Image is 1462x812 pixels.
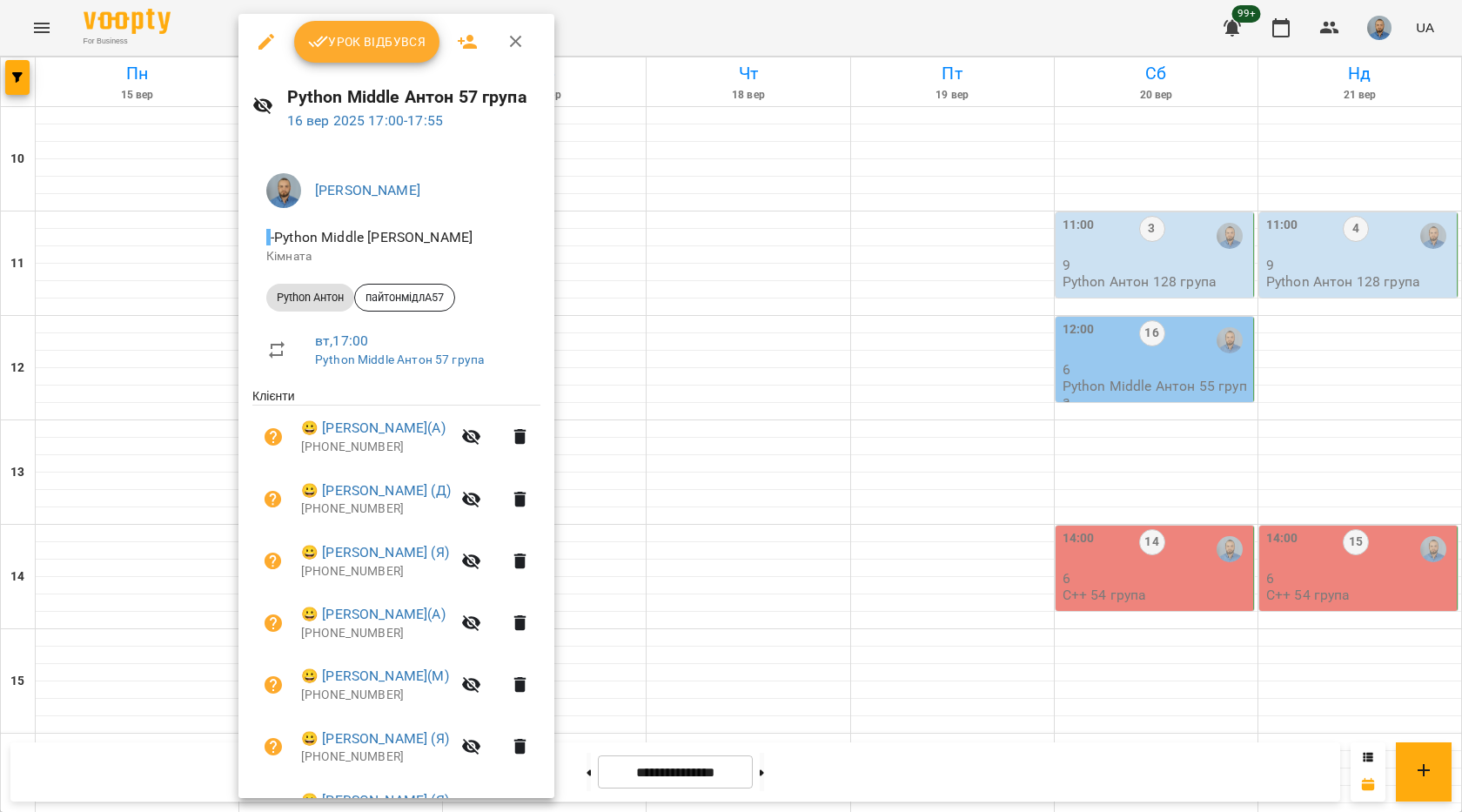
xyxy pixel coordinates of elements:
[308,31,426,52] span: Урок відбувся
[266,173,301,208] img: 2a5fecbf94ce3b4251e242cbcf70f9d8.jpg
[252,479,294,520] button: Візит ще не сплачено. Додати оплату?
[252,726,294,768] button: Візит ще не сплачено. Додати оплату?
[294,21,440,63] button: Урок відбувся
[355,290,454,305] span: пайтонмідлА57
[301,418,446,439] a: 😀 [PERSON_NAME](А)
[252,416,294,458] button: Візит ще не сплачено. Додати оплату?
[287,84,541,111] h6: Python Middle Антон 57 група
[315,182,420,198] a: [PERSON_NAME]
[252,540,294,582] button: Візит ще не сплачено. Додати оплату?
[266,229,476,245] span: - Python Middle [PERSON_NAME]
[301,439,451,456] p: [PHONE_NUMBER]
[301,500,451,518] p: [PHONE_NUMBER]
[301,604,446,625] a: 😀 [PERSON_NAME](А)
[301,625,451,642] p: [PHONE_NUMBER]
[301,666,449,687] a: 😀 [PERSON_NAME](М)
[315,352,484,366] a: Python Middle Антон 57 група
[301,748,451,766] p: [PHONE_NUMBER]
[252,664,294,706] button: Візит ще не сплачено. Додати оплату?
[266,290,354,305] span: Python Антон
[266,248,526,265] p: Кімната
[301,790,449,811] a: 😀 [PERSON_NAME] (Я)
[252,602,294,644] button: Візит ще не сплачено. Додати оплату?
[301,563,451,580] p: [PHONE_NUMBER]
[354,284,455,312] div: пайтонмідлА57
[287,112,443,129] a: 16 вер 2025 17:00-17:55
[301,542,449,563] a: 😀 [PERSON_NAME] (Я)
[315,332,368,349] a: вт , 17:00
[301,728,449,749] a: 😀 [PERSON_NAME] (Я)
[301,480,451,501] a: 😀 [PERSON_NAME] (Д)
[301,687,451,704] p: [PHONE_NUMBER]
